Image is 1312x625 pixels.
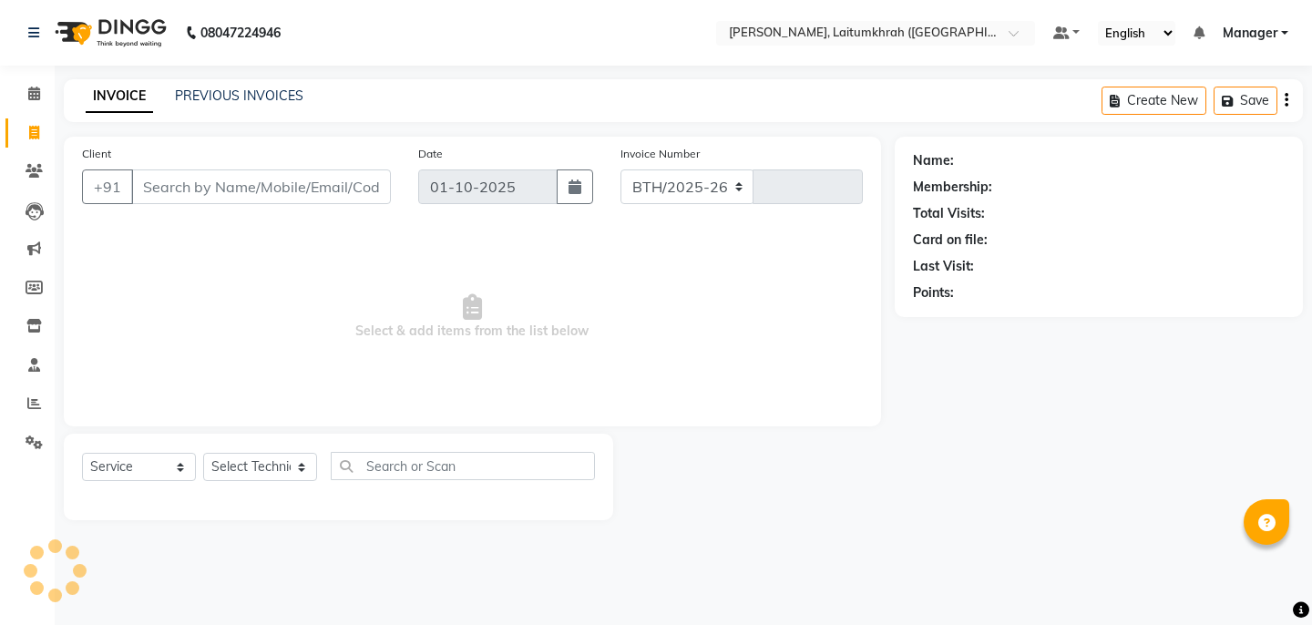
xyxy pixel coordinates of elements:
[1214,87,1277,115] button: Save
[913,231,988,250] div: Card on file:
[131,169,391,204] input: Search by Name/Mobile/Email/Code
[620,146,700,162] label: Invoice Number
[913,257,974,276] div: Last Visit:
[82,146,111,162] label: Client
[200,7,281,58] b: 08047224946
[86,80,153,113] a: INVOICE
[175,87,303,104] a: PREVIOUS INVOICES
[46,7,171,58] img: logo
[913,178,992,197] div: Membership:
[1102,87,1206,115] button: Create New
[82,226,863,408] span: Select & add items from the list below
[913,151,954,170] div: Name:
[1223,24,1277,43] span: Manager
[913,283,954,302] div: Points:
[418,146,443,162] label: Date
[331,452,595,480] input: Search or Scan
[913,204,985,223] div: Total Visits:
[82,169,133,204] button: +91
